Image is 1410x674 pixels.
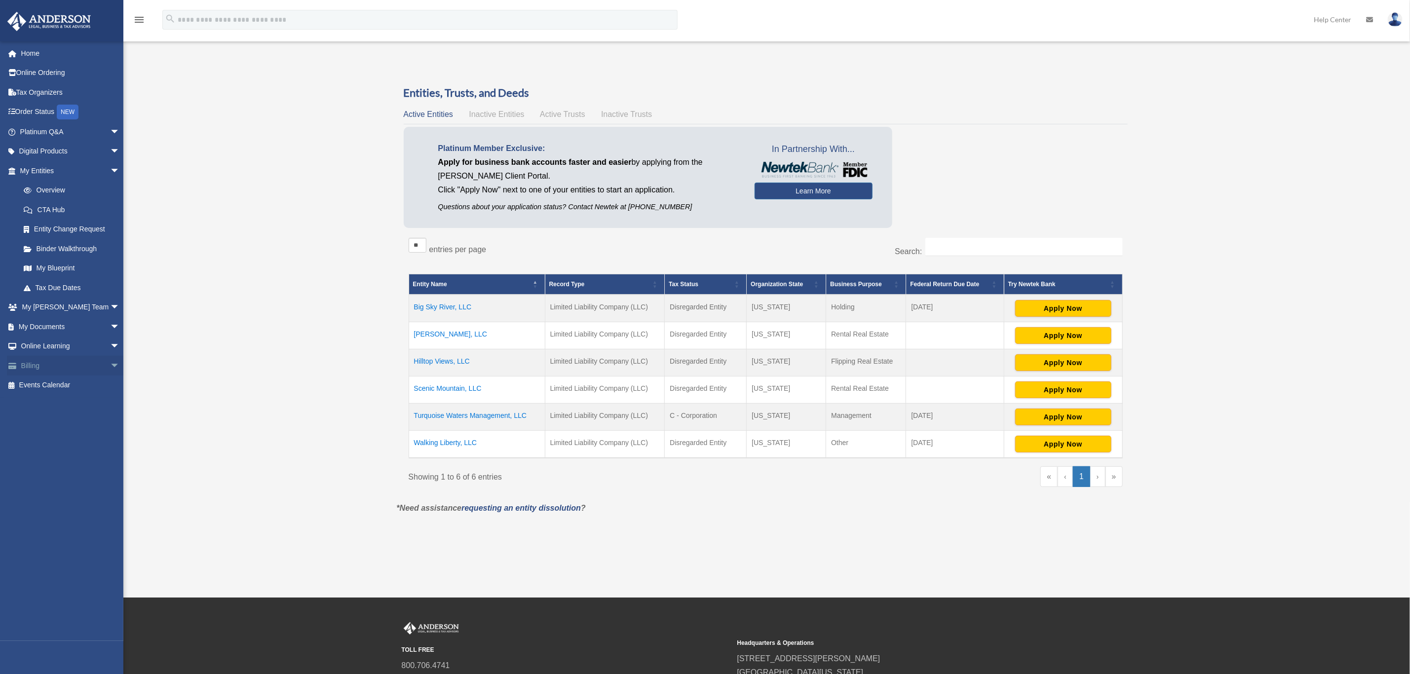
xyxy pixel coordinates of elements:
td: Disregarded Entity [665,349,747,376]
span: In Partnership With... [755,142,873,157]
a: Tax Due Dates [14,278,130,298]
em: *Need assistance ? [397,504,586,512]
div: Try Newtek Bank [1008,278,1107,290]
td: Disregarded Entity [665,322,747,349]
td: [DATE] [906,404,1004,431]
span: arrow_drop_down [110,142,130,162]
label: Search: [895,247,922,256]
i: search [165,13,176,24]
td: [DATE] [906,431,1004,458]
span: Active Entities [404,110,453,118]
td: [US_STATE] [747,431,826,458]
span: Active Trusts [540,110,585,118]
span: arrow_drop_down [110,298,130,318]
p: Platinum Member Exclusive: [438,142,740,155]
span: arrow_drop_down [110,161,130,181]
td: [US_STATE] [747,349,826,376]
span: arrow_drop_down [110,317,130,337]
td: Management [826,404,906,431]
span: Inactive Entities [469,110,524,118]
span: arrow_drop_down [110,356,130,376]
span: arrow_drop_down [110,337,130,357]
th: Business Purpose: Activate to sort [826,274,906,295]
td: Walking Liberty, LLC [409,431,545,458]
a: Learn More [755,183,873,199]
td: Turquoise Waters Management, LLC [409,404,545,431]
td: Limited Liability Company (LLC) [545,404,665,431]
th: Tax Status: Activate to sort [665,274,747,295]
a: My [PERSON_NAME] Teamarrow_drop_down [7,298,135,317]
p: by applying from the [PERSON_NAME] Client Portal. [438,155,740,183]
label: entries per page [429,245,487,254]
th: Record Type: Activate to sort [545,274,665,295]
a: Overview [14,181,125,200]
span: Business Purpose [830,281,882,288]
a: Next [1090,466,1105,487]
a: requesting an entity dissolution [461,504,581,512]
button: Apply Now [1015,436,1111,452]
td: C - Corporation [665,404,747,431]
td: Disregarded Entity [665,295,747,322]
th: Federal Return Due Date: Activate to sort [906,274,1004,295]
i: menu [133,14,145,26]
td: Limited Liability Company (LLC) [545,376,665,404]
p: Questions about your application status? Contact Newtek at [PHONE_NUMBER] [438,201,740,213]
a: menu [133,17,145,26]
td: Disregarded Entity [665,376,747,404]
span: Apply for business bank accounts faster and easier [438,158,632,166]
span: Tax Status [669,281,698,288]
td: Holding [826,295,906,322]
a: Platinum Q&Aarrow_drop_down [7,122,135,142]
a: Previous [1058,466,1073,487]
a: Home [7,43,135,63]
a: [STREET_ADDRESS][PERSON_NAME] [737,654,880,663]
span: arrow_drop_down [110,122,130,142]
img: NewtekBankLogoSM.png [760,162,868,178]
img: User Pic [1388,12,1403,27]
td: Other [826,431,906,458]
th: Try Newtek Bank : Activate to sort [1004,274,1122,295]
td: Disregarded Entity [665,431,747,458]
a: Billingarrow_drop_down [7,356,135,375]
a: Online Learningarrow_drop_down [7,337,135,356]
a: Last [1105,466,1123,487]
th: Organization State: Activate to sort [747,274,826,295]
small: TOLL FREE [402,645,730,655]
td: [US_STATE] [747,404,826,431]
img: Anderson Advisors Platinum Portal [4,12,94,31]
td: Limited Liability Company (LLC) [545,431,665,458]
td: Rental Real Estate [826,322,906,349]
td: Flipping Real Estate [826,349,906,376]
a: Events Calendar [7,375,135,395]
div: Showing 1 to 6 of 6 entries [409,466,759,484]
a: First [1040,466,1058,487]
img: Anderson Advisors Platinum Portal [402,622,461,635]
h3: Entities, Trusts, and Deeds [404,85,1128,101]
button: Apply Now [1015,381,1111,398]
td: Big Sky River, LLC [409,295,545,322]
a: Binder Walkthrough [14,239,130,259]
th: Entity Name: Activate to invert sorting [409,274,545,295]
a: My Entitiesarrow_drop_down [7,161,130,181]
button: Apply Now [1015,354,1111,371]
span: Organization State [751,281,803,288]
td: Limited Liability Company (LLC) [545,322,665,349]
a: CTA Hub [14,200,130,220]
a: Order StatusNEW [7,102,135,122]
span: Record Type [549,281,585,288]
td: Hilltop Views, LLC [409,349,545,376]
button: Apply Now [1015,409,1111,425]
td: [US_STATE] [747,322,826,349]
a: 1 [1073,466,1090,487]
span: Federal Return Due Date [910,281,979,288]
td: [US_STATE] [747,295,826,322]
span: Inactive Trusts [601,110,652,118]
td: Scenic Mountain, LLC [409,376,545,404]
a: 800.706.4741 [402,661,450,670]
a: Entity Change Request [14,220,130,239]
a: Online Ordering [7,63,135,83]
p: Click "Apply Now" next to one of your entities to start an application. [438,183,740,197]
small: Headquarters & Operations [737,638,1066,648]
a: My Documentsarrow_drop_down [7,317,135,337]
